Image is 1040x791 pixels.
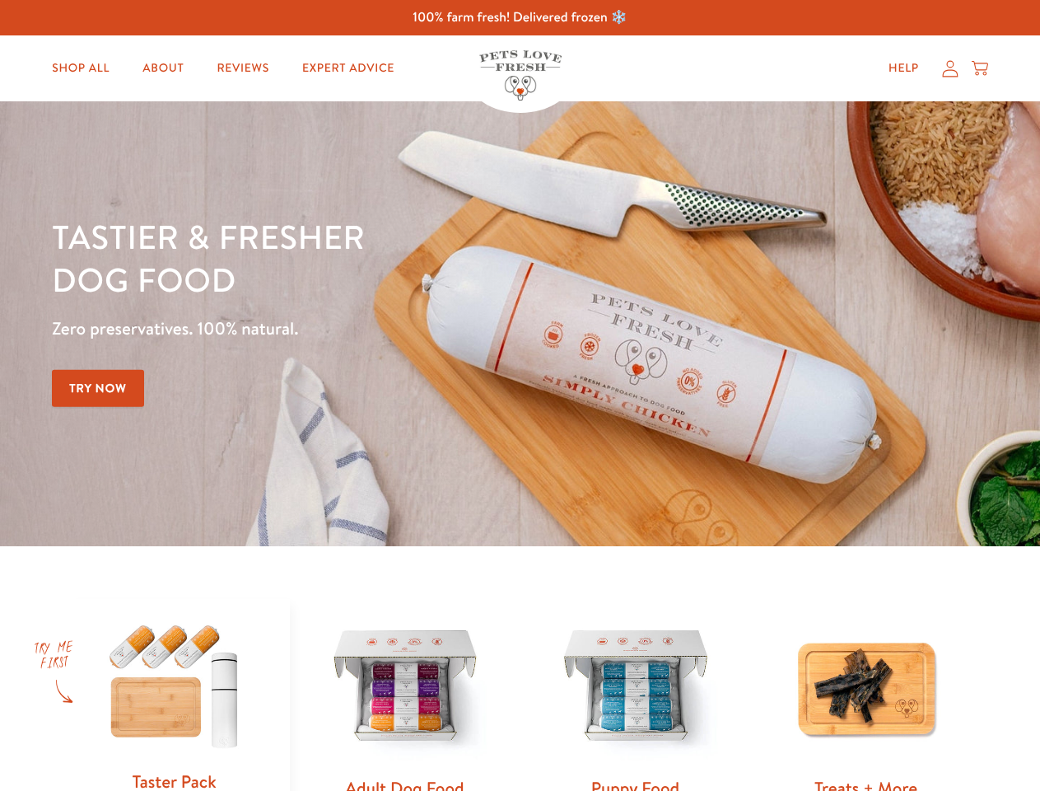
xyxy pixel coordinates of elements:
a: Reviews [203,52,282,85]
a: Help [875,52,932,85]
a: Try Now [52,370,144,407]
a: About [129,52,197,85]
img: Pets Love Fresh [479,50,562,101]
p: Zero preservatives. 100% natural. [52,314,676,344]
a: Shop All [39,52,123,85]
a: Expert Advice [289,52,408,85]
h1: Tastier & fresher dog food [52,215,676,301]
